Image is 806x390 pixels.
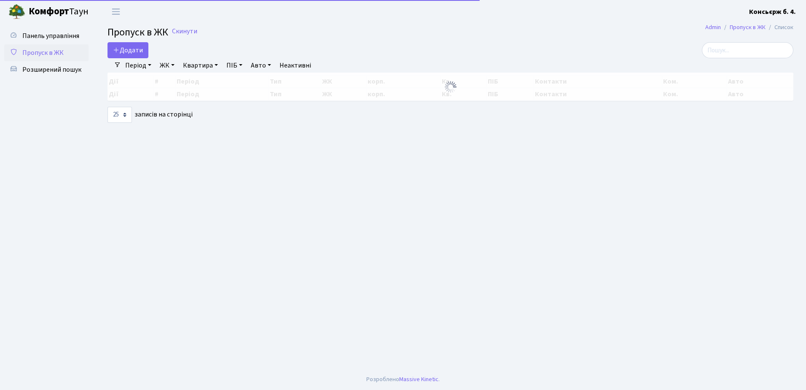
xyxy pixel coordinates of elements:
a: Авто [247,58,274,73]
b: Консьєрж б. 4. [749,7,796,16]
img: Обробка... [444,80,457,94]
a: Неактивні [276,58,314,73]
span: Таун [29,5,89,19]
a: Скинути [172,27,197,35]
button: Переключити навігацію [105,5,126,19]
span: Панель управління [22,31,79,41]
a: Massive Kinetic [399,375,438,384]
img: logo.png [8,3,25,20]
select: записів на сторінці [107,107,132,123]
a: Консьєрж б. 4. [749,7,796,17]
li: Список [766,23,793,32]
span: Пропуск в ЖК [107,25,168,40]
span: Додати [113,46,143,55]
a: Квартира [180,58,221,73]
span: Розширений пошук [22,65,81,74]
input: Пошук... [702,42,793,58]
span: Пропуск в ЖК [22,48,64,57]
a: ЖК [156,58,178,73]
label: записів на сторінці [107,107,193,123]
div: Розроблено . [366,375,440,384]
a: Розширений пошук [4,61,89,78]
a: Пропуск в ЖК [4,44,89,61]
a: Admin [705,23,721,32]
a: Панель управління [4,27,89,44]
a: Період [122,58,155,73]
b: Комфорт [29,5,69,18]
a: Додати [107,42,148,58]
a: ПІБ [223,58,246,73]
nav: breadcrumb [693,19,806,36]
a: Пропуск в ЖК [730,23,766,32]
